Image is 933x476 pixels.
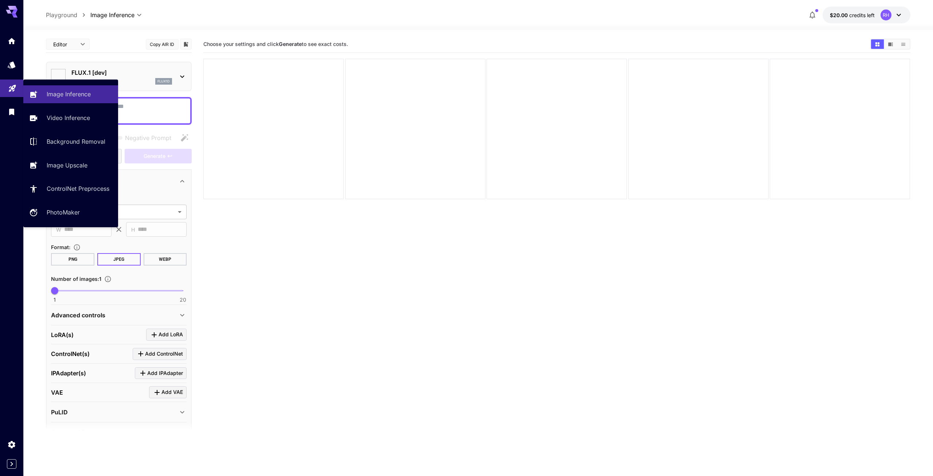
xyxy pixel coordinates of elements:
[897,39,910,49] button: Show images in list view
[149,386,187,398] button: Click to add VAE
[23,133,118,151] a: Background Removal
[7,60,16,69] div: Models
[53,40,76,48] span: Editor
[7,440,16,449] div: Settings
[46,11,77,19] p: Playground
[51,276,101,282] span: Number of images : 1
[101,275,114,283] button: Specify how many images to generate in a single request. Each image generation will be charged se...
[46,11,90,19] nav: breadcrumb
[23,156,118,174] a: Image Upscale
[97,253,141,266] button: JPEG
[90,11,134,19] span: Image Inference
[110,133,177,142] span: Negative prompts are not compatible with the selected model.
[131,225,135,234] span: H
[71,68,172,77] p: FLUX.1 [dev]
[147,369,183,378] span: Add IPAdapter
[133,348,187,360] button: Click to add ControlNet
[23,204,118,221] a: PhotoMaker
[70,244,83,251] button: Choose the file format for the output image.
[157,79,170,84] p: flux1d
[135,367,187,379] button: Click to add IPAdapter
[47,184,109,193] p: ControlNet Preprocess
[51,253,94,266] button: PNG
[144,253,187,266] button: WEBP
[823,7,910,23] button: $20.00
[23,85,118,103] a: Image Inference
[881,9,891,20] div: RH
[7,459,16,469] button: Expand sidebar
[54,296,56,303] span: 1
[51,369,86,378] p: IPAdapter(s)
[180,296,186,303] span: 20
[279,41,302,47] b: Generate
[125,133,171,142] span: Negative Prompt
[51,349,90,358] p: ControlNet(s)
[146,329,187,341] button: Click to add LoRA
[849,12,875,18] span: credits left
[159,330,183,339] span: Add LoRA
[23,180,118,198] a: ControlNet Preprocess
[47,161,87,170] p: Image Upscale
[7,107,16,116] div: Library
[8,81,17,90] div: Playground
[23,109,118,127] a: Video Inference
[47,113,90,122] p: Video Inference
[884,39,897,49] button: Show images in video view
[51,244,70,250] span: Format :
[56,225,61,234] span: W
[51,388,63,397] p: VAE
[870,39,910,50] div: Show images in grid viewShow images in video viewShow images in list view
[871,39,884,49] button: Show images in grid view
[830,11,875,19] div: $20.00
[51,311,105,320] p: Advanced controls
[146,39,179,50] button: Copy AIR ID
[7,36,16,46] div: Home
[203,41,348,47] span: Choose your settings and click to see exact costs.
[51,330,74,339] p: LoRA(s)
[47,137,105,146] p: Background Removal
[47,208,80,217] p: PhotoMaker
[47,90,91,98] p: Image Inference
[161,388,183,397] span: Add VAE
[145,349,183,359] span: Add ControlNet
[51,408,68,417] p: PuLID
[183,40,189,49] button: Add to library
[830,12,849,18] span: $20.00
